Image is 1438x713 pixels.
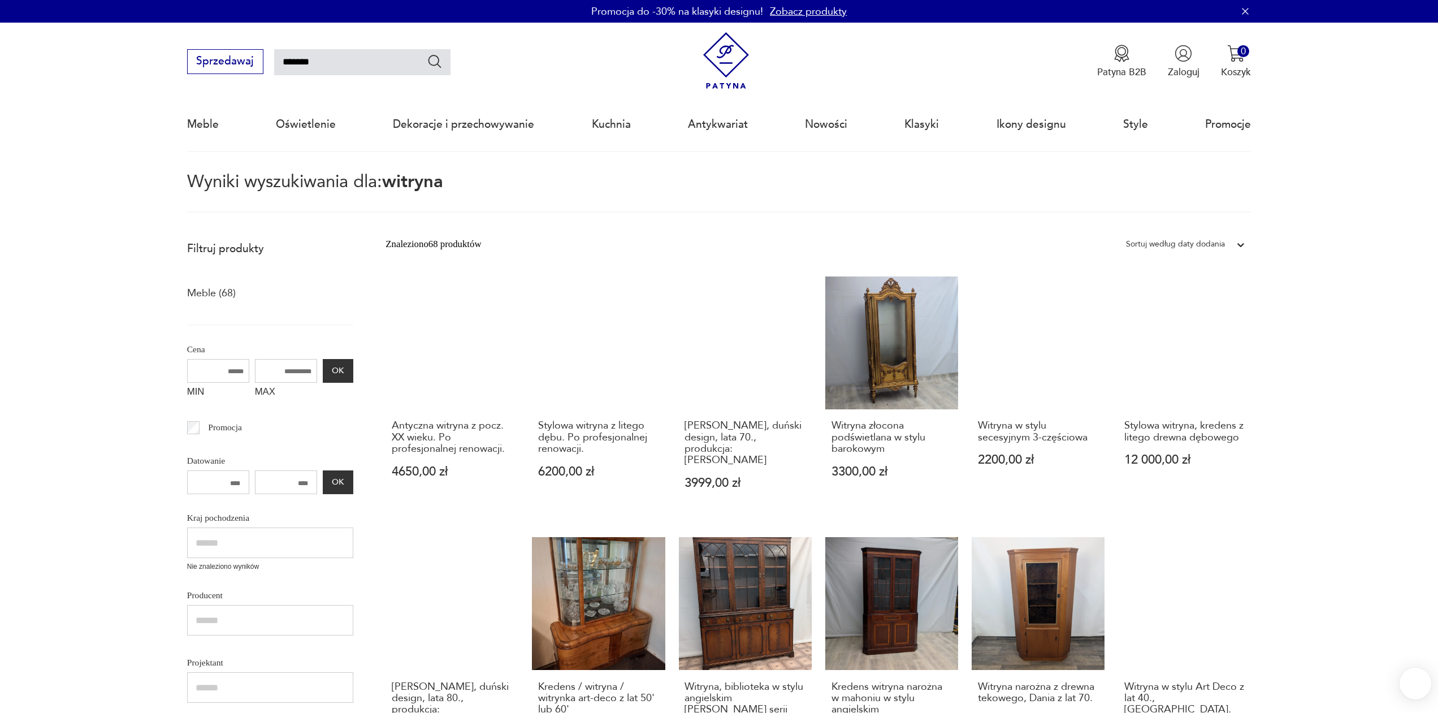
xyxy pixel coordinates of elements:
[323,470,353,494] button: OK
[187,241,353,256] p: Filtruj produkty
[685,477,805,489] p: 3999,00 zł
[393,98,534,150] a: Dekoracje i przechowywanie
[187,174,1251,213] p: Wyniki wyszukiwania dla:
[978,454,1099,466] p: 2200,00 zł
[1221,45,1251,79] button: 0Koszyk
[831,420,952,455] h3: Witryna złocona podświetlana w stylu barokowym
[825,276,958,516] a: Witryna złocona podświetlana w stylu barokowymWitryna złocona podświetlana w stylu barokowym3300,...
[382,170,443,193] span: witryna
[1123,98,1148,150] a: Style
[831,466,952,478] p: 3300,00 zł
[1400,668,1431,699] iframe: Smartsupp widget button
[1168,45,1199,79] button: Zaloguj
[1124,454,1245,466] p: 12 000,00 zł
[1097,45,1146,79] button: Patyna B2B
[187,98,219,150] a: Meble
[978,681,1099,705] h3: Witryna narożna z drewna tekowego, Dania z lat 70.
[187,58,263,67] a: Sprzedawaj
[688,98,748,150] a: Antykwariat
[1097,45,1146,79] a: Ikona medaluPatyna B2B
[187,383,249,404] label: MIN
[1118,276,1251,516] a: Stylowa witryna, kredens z litego drewna dębowegoStylowa witryna, kredens z litego drewna dęboweg...
[1168,66,1199,79] p: Zaloguj
[276,98,336,150] a: Oświetlenie
[1113,45,1131,62] img: Ikona medalu
[1126,237,1225,252] div: Sortuj według daty dodania
[187,342,353,357] p: Cena
[187,588,353,603] p: Producent
[685,420,805,466] h3: [PERSON_NAME], duński design, lata 70., produkcja: [PERSON_NAME]
[1097,66,1146,79] p: Patyna B2B
[187,655,353,670] p: Projektant
[392,420,513,455] h3: Antyczna witryna z pocz. XX wieku. Po profesjonalnej renowacji.
[679,276,812,516] a: Witryna mahoniowa, duński design, lata 70., produkcja: Dania[PERSON_NAME], duński design, lata 70...
[427,53,443,70] button: Szukaj
[591,5,763,19] p: Promocja do -30% na klasyki designu!
[904,98,939,150] a: Klasyki
[978,420,1099,443] h3: Witryna w stylu secesyjnym 3-częściowa
[972,276,1105,516] a: Witryna w stylu secesyjnym 3-częściowaWitryna w stylu secesyjnym 3-częściowa2200,00 zł
[392,466,513,478] p: 4650,00 zł
[187,284,236,303] a: Meble (68)
[255,383,317,404] label: MAX
[770,5,847,19] a: Zobacz produkty
[1221,66,1251,79] p: Koszyk
[997,98,1066,150] a: Ikony designu
[532,276,665,516] a: Stylowa witryna z litego dębu. Po profesjonalnej renowacji.Stylowa witryna z litego dębu. Po prof...
[323,359,353,383] button: OK
[1175,45,1192,62] img: Ikonka użytkownika
[187,453,353,468] p: Datowanie
[187,561,353,572] p: Nie znaleziono wyników
[208,420,242,435] p: Promocja
[1205,98,1251,150] a: Promocje
[386,237,481,252] div: Znaleziono 68 produktów
[805,98,847,150] a: Nowości
[538,420,659,455] h3: Stylowa witryna z litego dębu. Po profesjonalnej renowacji.
[1237,45,1249,57] div: 0
[538,466,659,478] p: 6200,00 zł
[698,32,755,89] img: Patyna - sklep z meblami i dekoracjami vintage
[1227,45,1245,62] img: Ikona koszyka
[386,276,518,516] a: Antyczna witryna z pocz. XX wieku. Po profesjonalnej renowacji.Antyczna witryna z pocz. XX wieku....
[592,98,631,150] a: Kuchnia
[187,511,353,525] p: Kraj pochodzenia
[1124,420,1245,443] h3: Stylowa witryna, kredens z litego drewna dębowego
[187,49,263,74] button: Sprzedawaj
